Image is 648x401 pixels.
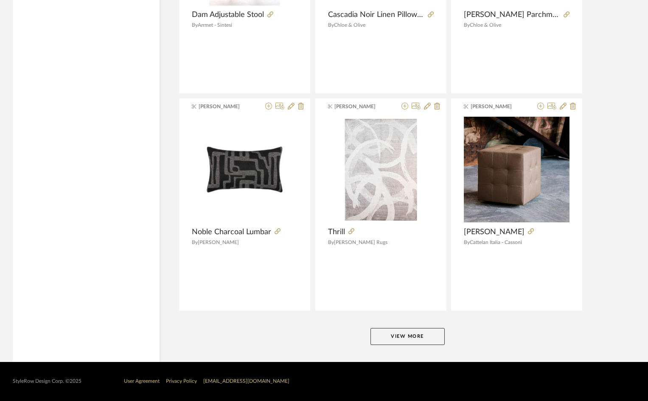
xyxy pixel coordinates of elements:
span: By [464,22,470,28]
span: Noble Charcoal Lumbar [192,227,271,237]
span: By [328,22,334,28]
div: StyleRow Design Corp. ©2025 [13,378,81,384]
span: [PERSON_NAME] [464,227,525,237]
span: By [464,240,470,245]
span: [PERSON_NAME] Rugs [334,240,387,245]
span: Cascadia Noir Linen Pillow Cover [328,10,424,20]
img: Noble Charcoal Lumbar [192,117,297,222]
span: [PERSON_NAME] Parchment Boucle Pillow Cover [464,10,560,20]
span: By [192,22,198,28]
span: [PERSON_NAME] [199,103,252,110]
a: User Agreement [124,379,160,384]
span: Arrmet - Sintesi [198,22,232,28]
span: Chloe & Olive [334,22,365,28]
span: Cattelan Italia - Cassoni [470,240,522,245]
img: Bob Ottoman [464,117,569,222]
span: By [328,240,334,245]
a: [EMAIL_ADDRESS][DOMAIN_NAME] [203,379,289,384]
span: [PERSON_NAME] [198,240,239,245]
span: Chloe & Olive [470,22,501,28]
img: Thrill [342,117,419,223]
a: Privacy Policy [166,379,197,384]
button: View More [370,328,445,345]
span: Dam Adjustable Stool [192,10,264,20]
span: By [192,240,198,245]
span: [PERSON_NAME] [334,103,388,110]
span: [PERSON_NAME] [471,103,524,110]
span: Thrill [328,227,345,237]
